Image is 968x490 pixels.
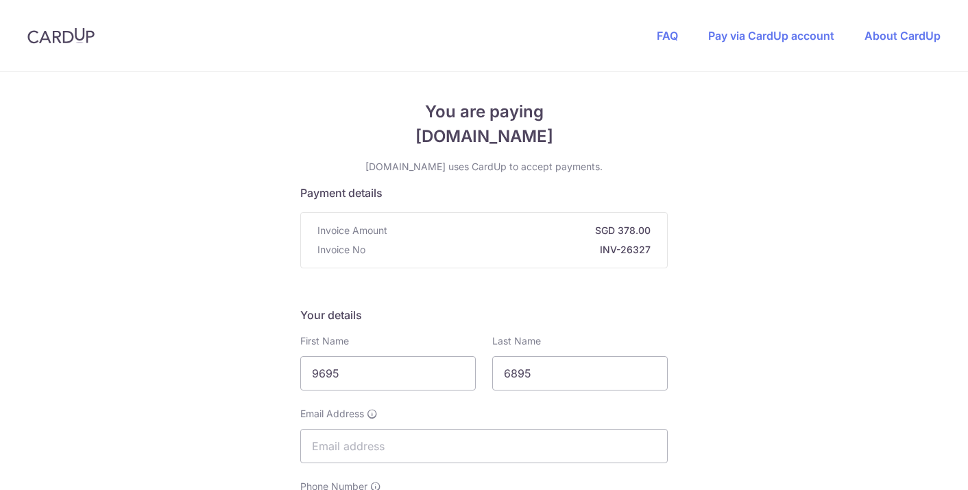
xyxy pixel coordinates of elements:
span: Email Address [300,407,364,421]
label: First Name [300,334,349,348]
a: FAQ [657,29,678,43]
label: Last Name [492,334,541,348]
input: Last name [492,356,668,390]
img: CardUp [27,27,95,44]
span: Invoice No [317,243,365,257]
h5: Your details [300,307,668,323]
p: [DOMAIN_NAME] uses CardUp to accept payments. [300,160,668,174]
a: Pay via CardUp account [708,29,834,43]
strong: INV-26327 [371,243,651,257]
a: About CardUp [864,29,941,43]
h5: Payment details [300,185,668,201]
span: [DOMAIN_NAME] [300,124,668,149]
input: First name [300,356,476,390]
input: Email address [300,429,668,463]
strong: SGD 378.00 [393,224,651,237]
span: You are paying [300,100,668,124]
span: Invoice Amount [317,224,387,237]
